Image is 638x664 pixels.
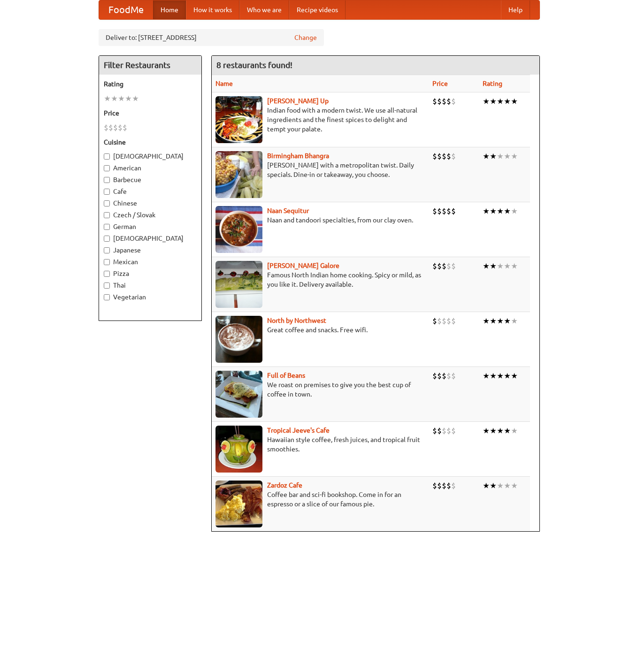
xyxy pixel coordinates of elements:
a: North by Northwest [267,317,326,324]
li: ★ [132,93,139,104]
li: $ [451,481,456,491]
li: ★ [125,93,132,104]
li: ★ [118,93,125,104]
label: [DEMOGRAPHIC_DATA] [104,152,197,161]
input: German [104,224,110,230]
li: $ [451,261,456,271]
label: Cafe [104,187,197,196]
li: $ [442,261,446,271]
li: ★ [511,206,518,216]
li: ★ [483,151,490,161]
li: ★ [497,151,504,161]
label: Mexican [104,257,197,267]
input: Cafe [104,189,110,195]
label: Chinese [104,198,197,208]
a: [PERSON_NAME] Up [267,97,329,105]
p: Coffee bar and sci-fi bookshop. Come in for an espresso or a slice of our famous pie. [215,490,425,509]
label: Vegetarian [104,292,197,302]
a: Who we are [239,0,289,19]
li: $ [446,261,451,271]
li: $ [432,426,437,436]
input: [DEMOGRAPHIC_DATA] [104,236,110,242]
a: Zardoz Cafe [267,481,302,489]
a: Home [153,0,186,19]
a: Rating [483,80,502,87]
div: Deliver to: [STREET_ADDRESS] [99,29,324,46]
li: ★ [483,206,490,216]
img: currygalore.jpg [215,261,262,308]
li: $ [446,206,451,216]
a: Full of Beans [267,372,305,379]
li: $ [442,96,446,107]
a: Tropical Jeeve's Cafe [267,427,330,434]
p: Great coffee and snacks. Free wifi. [215,325,425,335]
p: Naan and tandoori specialties, from our clay oven. [215,215,425,225]
input: Chinese [104,200,110,206]
li: ★ [511,481,518,491]
li: $ [451,96,456,107]
li: ★ [490,151,497,161]
li: $ [446,371,451,381]
li: ★ [504,481,511,491]
li: ★ [483,426,490,436]
li: $ [113,122,118,133]
img: jeeves.jpg [215,426,262,473]
li: ★ [504,426,511,436]
a: Birmingham Bhangra [267,152,329,160]
label: German [104,222,197,231]
input: Thai [104,282,110,289]
a: Recipe videos [289,0,346,19]
li: ★ [511,371,518,381]
label: Czech / Slovak [104,210,197,220]
li: $ [432,481,437,491]
li: $ [118,122,123,133]
li: ★ [483,316,490,326]
input: Japanese [104,247,110,253]
ng-pluralize: 8 restaurants found! [216,61,292,69]
li: ★ [104,93,111,104]
li: ★ [483,371,490,381]
a: Naan Sequitur [267,207,309,214]
li: $ [442,206,446,216]
li: ★ [511,151,518,161]
li: $ [446,481,451,491]
li: $ [451,151,456,161]
li: $ [451,206,456,216]
a: Help [501,0,530,19]
li: ★ [511,316,518,326]
li: $ [437,481,442,491]
li: $ [437,371,442,381]
li: $ [446,316,451,326]
li: ★ [497,316,504,326]
li: $ [446,426,451,436]
li: $ [437,96,442,107]
li: ★ [490,316,497,326]
a: Change [294,33,317,42]
li: $ [442,151,446,161]
p: Famous North Indian home cooking. Spicy or mild, as you like it. Delivery available. [215,270,425,289]
li: ★ [490,261,497,271]
li: ★ [504,261,511,271]
input: Czech / Slovak [104,212,110,218]
li: $ [451,371,456,381]
li: $ [446,151,451,161]
li: ★ [490,481,497,491]
img: naansequitur.jpg [215,206,262,253]
li: $ [432,261,437,271]
li: $ [437,261,442,271]
input: Mexican [104,259,110,265]
li: ★ [511,261,518,271]
li: $ [123,122,127,133]
li: $ [104,122,108,133]
b: [PERSON_NAME] Galore [267,262,339,269]
label: [DEMOGRAPHIC_DATA] [104,234,197,243]
li: ★ [511,426,518,436]
label: Pizza [104,269,197,278]
input: [DEMOGRAPHIC_DATA] [104,153,110,160]
li: $ [451,316,456,326]
li: ★ [490,206,497,216]
img: zardoz.jpg [215,481,262,527]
